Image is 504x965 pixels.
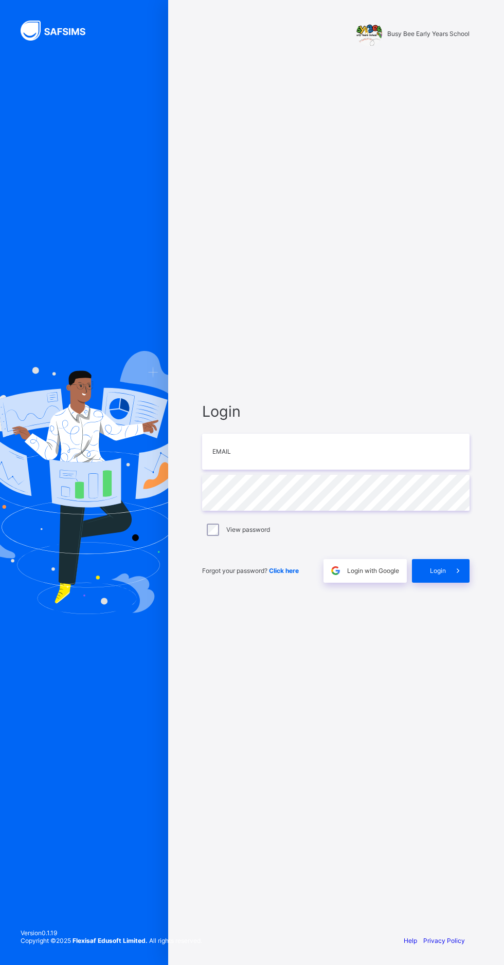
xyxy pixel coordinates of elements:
span: Copyright © 2025 All rights reserved. [21,937,202,944]
img: SAFSIMS Logo [21,21,98,41]
label: View password [226,526,270,533]
a: Click here [269,567,299,574]
span: Login [430,567,446,574]
span: Login with Google [347,567,399,574]
span: Version 0.1.19 [21,929,202,937]
a: Privacy Policy [423,937,465,944]
img: google.396cfc9801f0270233282035f929180a.svg [330,565,341,577]
span: Busy Bee Early Years School [387,30,470,38]
span: Login [202,402,470,420]
strong: Flexisaf Edusoft Limited. [73,937,148,944]
a: Help [404,937,417,944]
span: Forgot your password? [202,567,299,574]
